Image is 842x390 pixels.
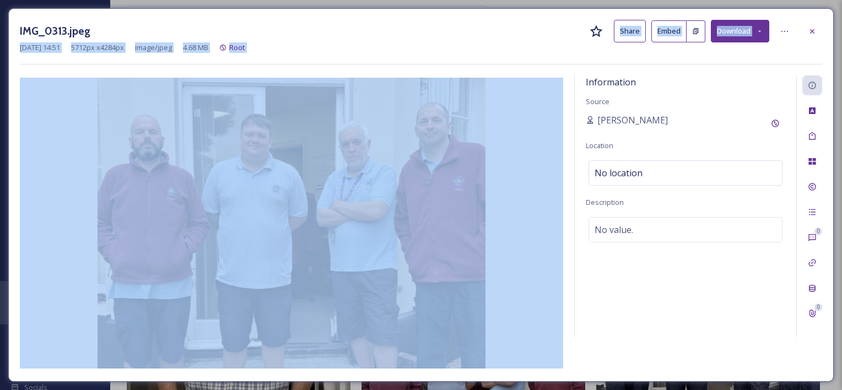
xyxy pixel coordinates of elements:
[183,42,208,53] span: 4.68 MB
[135,42,172,53] span: image/jpeg
[229,42,245,52] span: Root
[586,96,609,106] span: Source
[814,227,822,235] div: 0
[586,76,636,88] span: Information
[71,42,124,53] span: 5712 px x 4284 px
[20,23,90,39] h3: IMG_0313.jpeg
[20,42,60,53] span: [DATE] 14:51
[20,78,563,369] img: IMG_0313.jpeg
[586,197,624,207] span: Description
[614,20,646,42] button: Share
[586,140,613,150] span: Location
[651,20,687,42] button: Embed
[711,20,769,42] button: Download
[595,166,643,180] span: No location
[814,304,822,311] div: 0
[595,223,633,236] span: No value.
[597,113,668,127] span: [PERSON_NAME]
